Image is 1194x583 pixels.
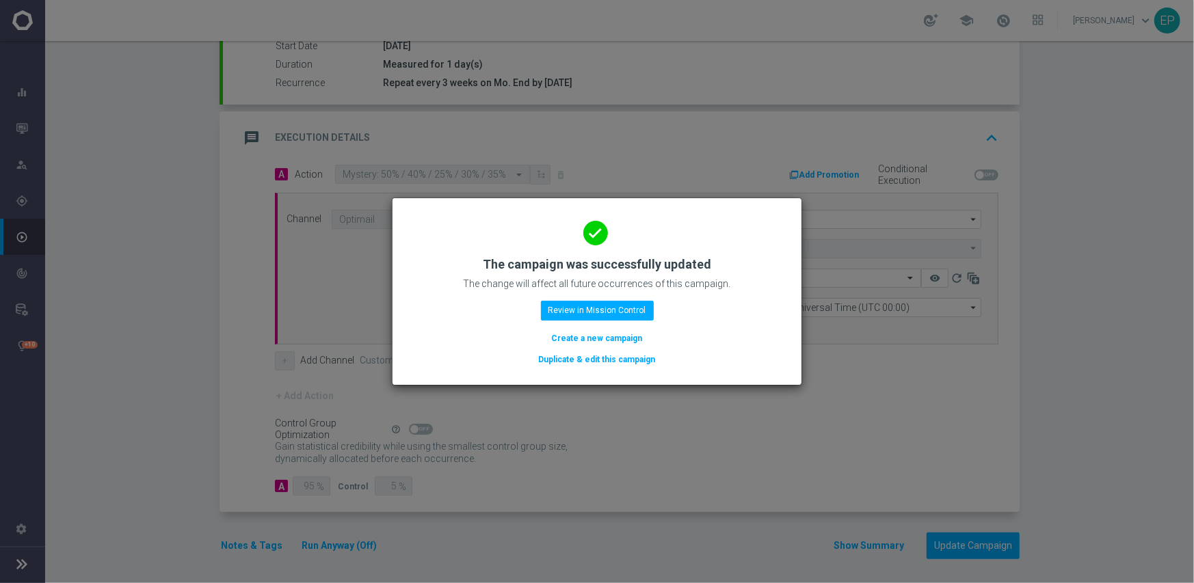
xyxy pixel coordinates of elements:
p: The change will affect all future occurrences of this campaign. [464,277,731,290]
button: Review in Mission Control [541,301,654,320]
i: done [583,221,608,245]
button: Create a new campaign [550,331,644,346]
button: Duplicate & edit this campaign [538,352,657,367]
h2: The campaign was successfully updated [483,256,711,273]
